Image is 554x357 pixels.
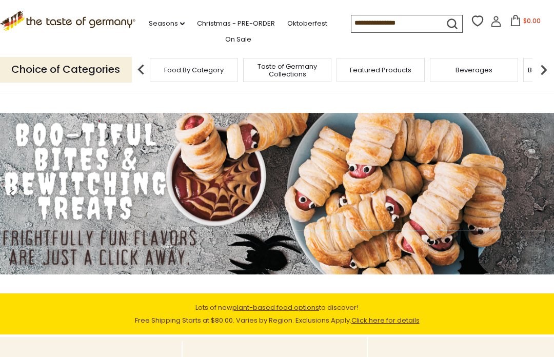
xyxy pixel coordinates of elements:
[164,66,224,74] a: Food By Category
[350,66,411,74] a: Featured Products
[131,60,151,80] img: previous arrow
[246,63,328,78] a: Taste of Germany Collections
[135,303,420,325] span: Lots of new to discover! Free Shipping Starts at $80.00. Varies by Region. Exclusions Apply.
[456,66,492,74] a: Beverages
[504,15,547,30] button: $0.00
[149,18,185,29] a: Seasons
[351,315,420,325] a: Click here for details
[232,303,319,312] a: plant-based food options
[287,18,327,29] a: Oktoberfest
[197,18,275,29] a: Christmas - PRE-ORDER
[225,34,251,45] a: On Sale
[533,60,554,80] img: next arrow
[523,16,541,25] span: $0.00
